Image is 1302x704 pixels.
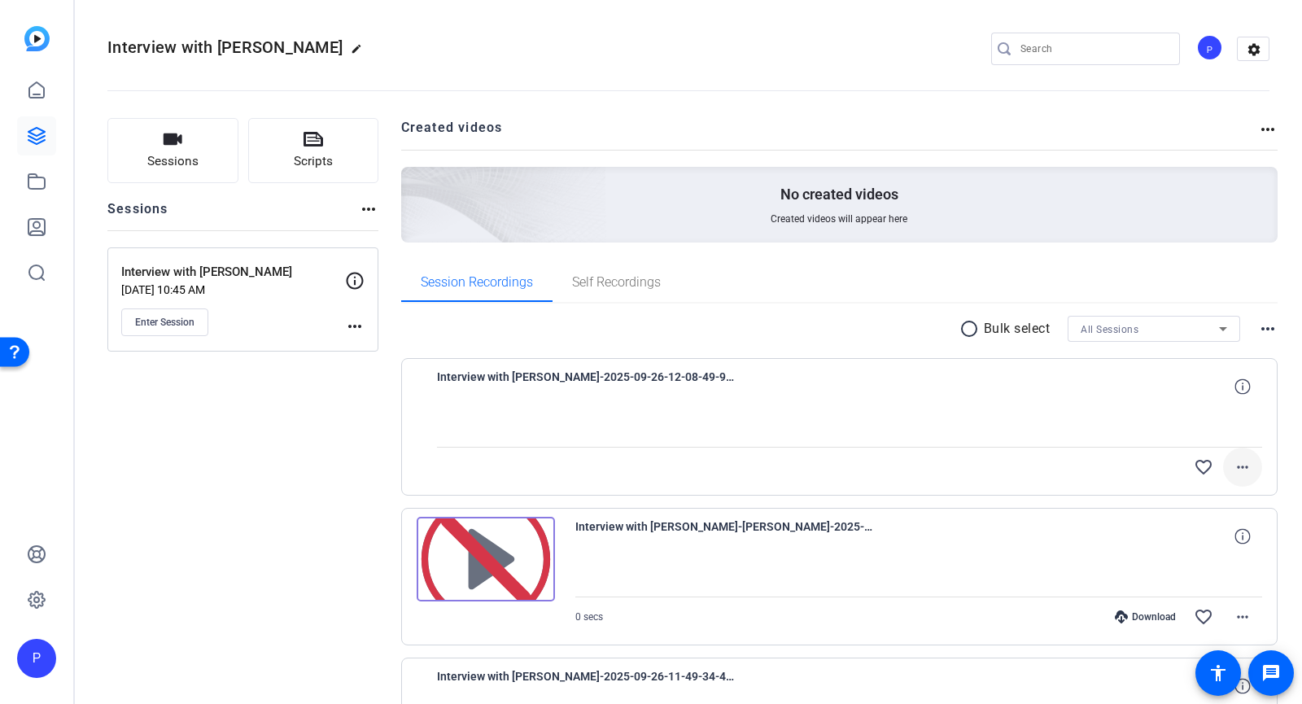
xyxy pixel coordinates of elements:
button: Scripts [248,118,379,183]
mat-icon: more_horiz [359,199,378,219]
h2: Created videos [401,118,1259,150]
mat-icon: accessibility [1208,663,1228,683]
span: Interview with [PERSON_NAME]-2025-09-26-12-08-49-964-1 [437,367,738,406]
mat-icon: radio_button_unchecked [959,319,984,339]
span: Enter Session [135,316,194,329]
div: P [1196,34,1223,61]
img: Preview is unavailable [417,517,555,601]
span: Created videos will appear here [771,212,907,225]
span: Interview with [PERSON_NAME] [107,37,343,57]
span: Sessions [147,152,199,171]
mat-icon: more_horiz [1233,607,1252,627]
p: Bulk select [984,319,1051,339]
button: Enter Session [121,308,208,336]
mat-icon: edit [351,43,370,63]
ngx-avatar: Producer [1196,34,1225,63]
img: Creted videos background [219,6,607,359]
span: Scripts [294,152,333,171]
span: All Sessions [1081,324,1138,335]
p: No created videos [780,185,898,204]
h2: Sessions [107,199,168,230]
div: Download [1107,610,1184,623]
img: blue-gradient.svg [24,26,50,51]
mat-icon: more_horiz [1258,120,1278,139]
input: Search [1020,39,1167,59]
mat-icon: message [1261,663,1281,683]
mat-icon: favorite_border [1194,607,1213,627]
mat-icon: settings [1238,37,1270,62]
mat-icon: more_horiz [1233,457,1252,477]
mat-icon: more_horiz [1258,319,1278,339]
button: Sessions [107,118,238,183]
span: Self Recordings [572,276,661,289]
p: [DATE] 10:45 AM [121,283,345,296]
div: P [17,639,56,678]
span: Interview with [PERSON_NAME]-[PERSON_NAME]-2025-09-26-12-08-49-964-0 [575,517,876,556]
mat-icon: more_horiz [345,317,365,336]
span: 0 secs [575,611,603,623]
mat-icon: favorite_border [1194,457,1213,477]
p: Interview with [PERSON_NAME] [121,263,345,282]
span: Session Recordings [421,276,533,289]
